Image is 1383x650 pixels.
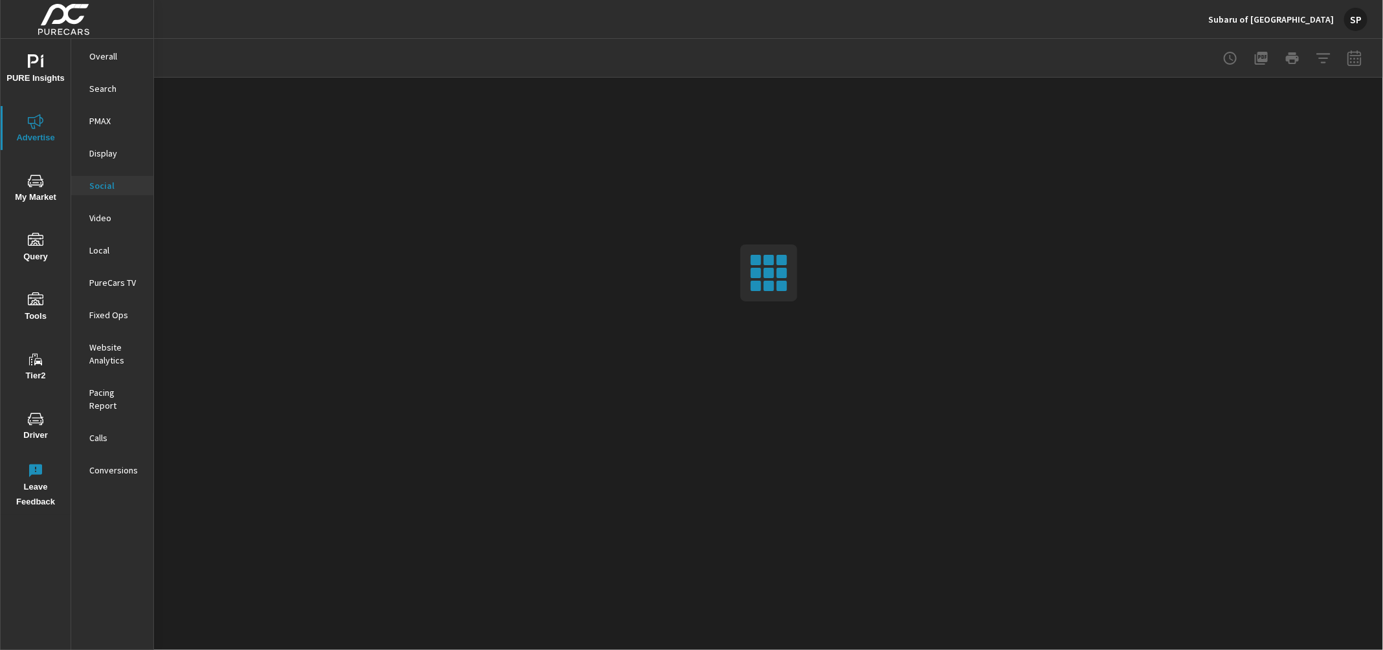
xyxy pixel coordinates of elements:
[89,341,143,367] p: Website Analytics
[5,463,67,510] span: Leave Feedback
[71,460,153,480] div: Conversions
[89,276,143,289] p: PureCars TV
[71,241,153,260] div: Local
[5,54,67,86] span: PURE Insights
[71,47,153,66] div: Overall
[5,233,67,265] span: Query
[71,176,153,195] div: Social
[71,79,153,98] div: Search
[89,82,143,95] p: Search
[71,305,153,325] div: Fixed Ops
[89,211,143,224] p: Video
[5,114,67,146] span: Advertise
[5,352,67,384] span: Tier2
[5,411,67,443] span: Driver
[71,338,153,370] div: Website Analytics
[1344,8,1367,31] div: SP
[89,114,143,127] p: PMAX
[89,147,143,160] p: Display
[89,431,143,444] p: Calls
[89,386,143,412] p: Pacing Report
[5,292,67,324] span: Tools
[71,273,153,292] div: PureCars TV
[71,111,153,131] div: PMAX
[71,144,153,163] div: Display
[5,173,67,205] span: My Market
[89,464,143,477] p: Conversions
[71,428,153,448] div: Calls
[71,383,153,415] div: Pacing Report
[89,179,143,192] p: Social
[89,50,143,63] p: Overall
[71,208,153,228] div: Video
[1208,14,1334,25] p: Subaru of [GEOGRAPHIC_DATA]
[89,309,143,321] p: Fixed Ops
[89,244,143,257] p: Local
[1,39,71,515] div: nav menu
